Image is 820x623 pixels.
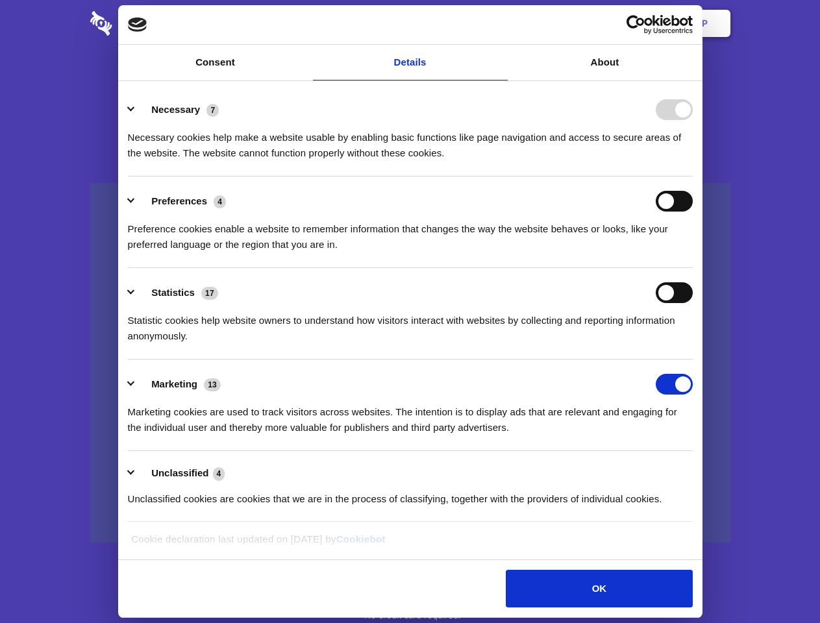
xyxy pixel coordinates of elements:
a: Pricing [381,3,438,43]
span: 4 [214,195,226,208]
img: logo-wordmark-white-trans-d4663122ce5f474addd5e946df7df03e33cb6a1c49d2221995e7729f52c070b2.svg [90,11,201,36]
button: Statistics (17) [128,282,227,303]
div: Marketing cookies are used to track visitors across websites. The intention is to display ads tha... [128,395,693,435]
label: Marketing [151,378,197,389]
a: Wistia video thumbnail [90,183,730,543]
h4: Auto-redaction of sensitive data, encrypted data sharing and self-destructing private chats. Shar... [90,118,730,161]
label: Necessary [151,104,200,115]
div: Statistic cookies help website owners to understand how visitors interact with websites by collec... [128,303,693,344]
button: Preferences (4) [128,191,234,212]
a: About [508,45,702,80]
button: OK [506,570,692,607]
button: Necessary (7) [128,99,227,120]
button: Marketing (13) [128,374,229,395]
label: Statistics [151,287,195,298]
label: Preferences [151,195,207,206]
div: Necessary cookies help make a website usable by enabling basic functions like page navigation and... [128,120,693,161]
a: Usercentrics Cookiebot - opens in a new window [579,15,693,34]
a: Login [589,3,645,43]
div: Cookie declaration last updated on [DATE] by [121,531,699,557]
span: 13 [204,378,221,391]
div: Unclassified cookies are cookies that we are in the process of classifying, together with the pro... [128,482,693,507]
a: Consent [118,45,313,80]
a: Contact [527,3,586,43]
a: Cookiebot [336,533,386,544]
span: 7 [206,104,219,117]
span: 4 [213,467,225,480]
div: Preference cookies enable a website to remember information that changes the way the website beha... [128,212,693,252]
button: Unclassified (4) [128,465,233,482]
h1: Eliminate Slack Data Loss. [90,58,730,105]
span: 17 [201,287,218,300]
a: Details [313,45,508,80]
img: logo [128,18,147,32]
